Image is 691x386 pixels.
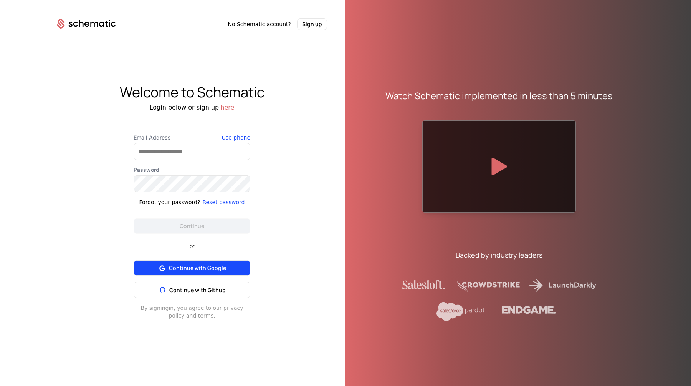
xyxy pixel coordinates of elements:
label: Password [134,166,250,174]
span: No Schematic account? [228,20,291,28]
div: Forgot your password? [139,198,200,206]
button: here [220,103,234,112]
label: Email Address [134,134,250,141]
a: policy [169,313,184,319]
a: terms [198,313,214,319]
button: Use phone [222,134,250,141]
span: Continue with Github [169,286,226,294]
div: Welcome to Schematic [38,85,345,100]
span: or [183,243,201,249]
button: Continue [134,218,250,234]
div: By signing in , you agree to our privacy and . [134,304,250,319]
div: Login below or sign up [38,103,345,112]
div: Backed by industry leaders [456,250,542,260]
button: Reset password [202,198,245,206]
button: Continue with Google [134,260,250,276]
button: Continue with Github [134,282,250,298]
div: Watch Schematic implemented in less than 5 minutes [385,90,613,102]
span: Continue with Google [169,264,226,272]
button: Sign up [297,18,327,30]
